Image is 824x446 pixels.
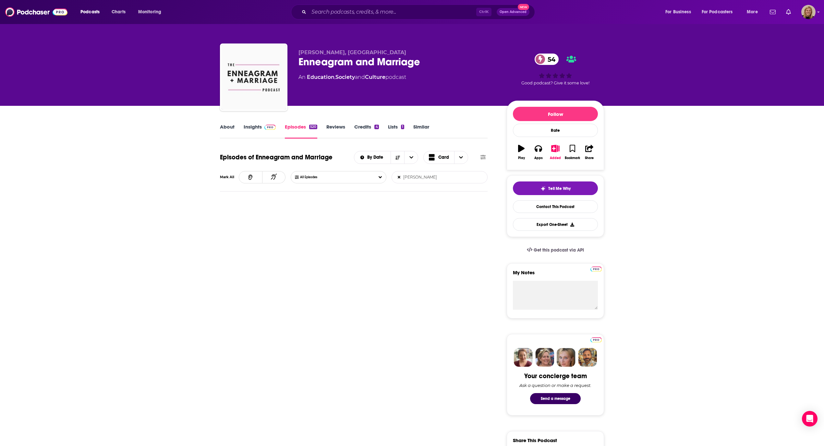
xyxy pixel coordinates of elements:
[578,348,597,367] img: Jon Profile
[244,124,276,139] a: InsightsPodchaser Pro
[590,266,602,272] img: Podchaser Pro
[365,74,385,80] a: Culture
[401,125,404,129] div: 1
[476,8,491,16] span: Ctrl K
[112,7,126,17] span: Charts
[297,5,541,19] div: Search podcasts, credits, & more...
[335,74,355,80] a: Society
[518,4,529,10] span: New
[801,5,816,19] img: User Profile
[802,411,818,427] div: Open Intercom Messenger
[438,155,449,160] span: Card
[565,156,580,160] div: Bookmark
[661,7,699,17] button: open menu
[354,151,418,164] h2: Choose List sort
[513,218,598,231] button: Export One-Sheet
[530,393,581,404] button: Send a message
[521,81,589,85] span: Good podcast? Give it some love!
[298,73,406,81] div: An podcast
[355,74,365,80] span: and
[220,176,239,179] div: Mark All
[391,151,404,164] button: Sort Direction
[665,7,691,17] span: For Business
[514,348,533,367] img: Sydney Profile
[513,200,598,213] a: Contact This Podcast
[590,266,602,272] a: Pro website
[513,437,557,443] h3: Share This Podcast
[590,337,602,342] img: Podchaser Pro
[513,124,598,137] div: Rate
[801,5,816,19] button: Show profile menu
[513,141,530,164] button: Play
[500,10,527,14] span: Open Advanced
[513,269,598,281] label: My Notes
[535,348,554,367] img: Barbara Profile
[557,348,576,367] img: Jules Profile
[309,7,476,17] input: Search podcasts, credits, & more...
[354,124,379,139] a: Credits4
[423,151,468,164] button: Choose View
[550,156,561,160] div: Added
[530,141,547,164] button: Apps
[374,125,379,129] div: 4
[767,6,778,18] a: Show notifications dropdown
[519,383,591,388] div: Ask a question or make a request.
[534,247,584,253] span: Get this podcast via API
[404,151,418,164] button: open menu
[697,7,742,17] button: open menu
[547,141,564,164] button: Added
[513,181,598,195] button: tell me why sparkleTell Me Why
[354,155,391,160] button: open menu
[138,7,161,17] span: Monitoring
[5,6,67,18] img: Podchaser - Follow, Share and Rate Podcasts
[497,8,529,16] button: Open AdvancedNew
[220,153,333,161] h1: Episodes of Enneagram and Marriage
[702,7,733,17] span: For Podcasters
[783,6,794,18] a: Show notifications dropdown
[534,156,543,160] div: Apps
[326,124,345,139] a: Reviews
[518,156,525,160] div: Play
[221,45,286,110] img: Enneagram and Marriage
[540,186,546,191] img: tell me why sparkle
[590,336,602,342] a: Pro website
[291,171,386,183] button: Choose List Listened
[535,54,559,65] a: 54
[564,141,581,164] button: Bookmark
[747,7,758,17] span: More
[220,124,235,139] a: About
[522,242,589,258] a: Get this podcast via API
[581,141,598,164] button: Share
[507,49,604,90] div: 54Good podcast? Give it some love!
[585,156,594,160] div: Share
[742,7,766,17] button: open menu
[513,107,598,121] button: Follow
[413,124,429,139] a: Similar
[264,125,276,130] img: Podchaser Pro
[388,124,404,139] a: Lists1
[134,7,170,17] button: open menu
[367,155,385,160] span: By Date
[300,175,330,179] span: All Episodes
[334,74,335,80] span: ,
[285,124,317,139] a: Episodes520
[548,186,571,191] span: Tell Me Why
[80,7,100,17] span: Podcasts
[309,125,317,129] div: 520
[107,7,129,17] a: Charts
[541,54,559,65] span: 54
[524,372,587,380] div: Your concierge team
[801,5,816,19] span: Logged in as avansolkema
[76,7,108,17] button: open menu
[307,74,334,80] a: Education
[298,49,406,56] span: [PERSON_NAME], [GEOGRAPHIC_DATA]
